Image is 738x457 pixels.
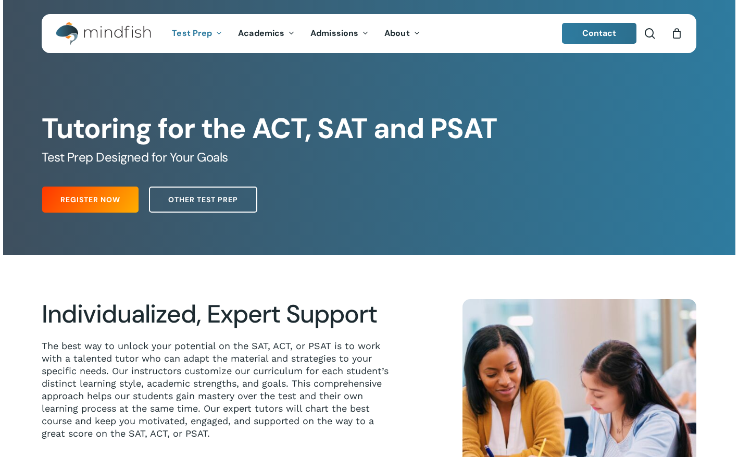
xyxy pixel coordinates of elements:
[42,340,390,440] p: The best way to unlock your potential on the SAT, ACT, or PSAT is to work with a talented tutor w...
[377,29,428,38] a: About
[303,29,377,38] a: Admissions
[582,28,617,39] span: Contact
[168,194,238,205] span: Other Test Prep
[164,29,230,38] a: Test Prep
[562,23,637,44] a: Contact
[172,28,212,39] span: Test Prep
[671,28,682,39] a: Cart
[42,112,696,145] h1: Tutoring for the ACT, SAT and PSAT
[238,28,284,39] span: Academics
[42,149,696,166] h5: Test Prep Designed for Your Goals
[149,187,257,213] a: Other Test Prep
[384,28,410,39] span: About
[42,299,390,329] h2: Individualized, Expert Support
[60,194,120,205] span: Register Now
[230,29,303,38] a: Academics
[42,187,139,213] a: Register Now
[164,14,428,53] nav: Main Menu
[42,14,696,53] header: Main Menu
[310,28,358,39] span: Admissions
